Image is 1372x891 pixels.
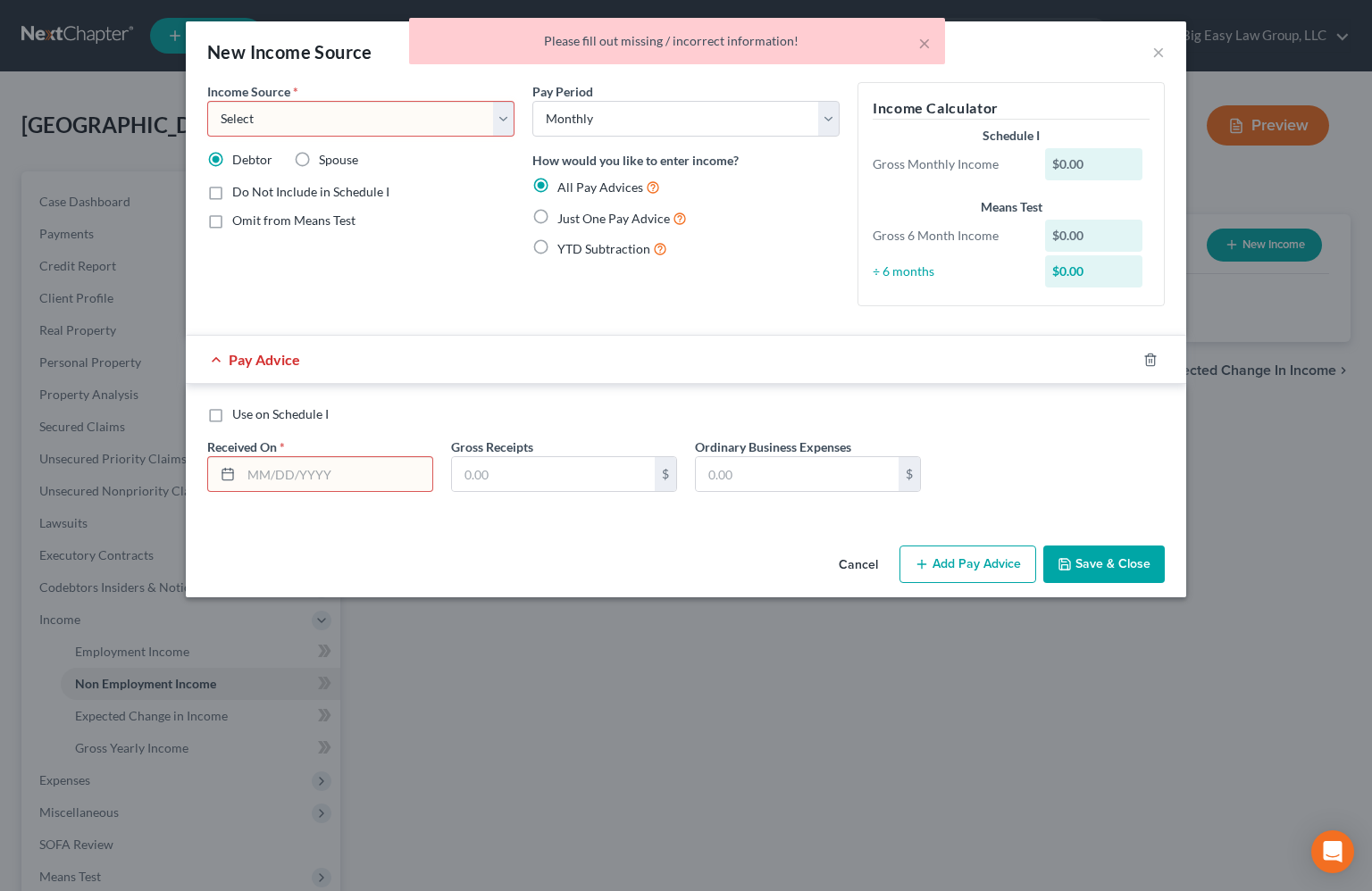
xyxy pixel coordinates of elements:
span: Received On [207,439,277,454]
span: Omit from Means Test [232,212,356,228]
button: × [918,32,931,54]
div: $ [655,457,676,491]
div: $ [899,457,920,491]
div: $0.00 [1045,220,1143,252]
label: Ordinary Business Expenses [695,437,851,456]
span: All Pay Advices [557,179,643,195]
span: Debtor [232,152,272,167]
button: Cancel [824,547,892,583]
input: 0.00 [696,457,899,491]
label: Pay Period [532,82,593,101]
span: YTD Subtraction [557,241,650,256]
span: Income Source [207,84,290,99]
div: Open Intercom Messenger [1311,830,1354,873]
button: Add Pay Advice [899,545,1036,583]
span: Use on Schedule I [232,406,329,421]
input: MM/DD/YYYY [241,457,432,491]
span: Spouse [319,152,358,167]
button: Save & Close [1043,545,1165,583]
div: Gross Monthly Income [864,155,1036,173]
div: Schedule I [873,127,1150,145]
label: How would you like to enter income? [532,151,739,170]
div: $0.00 [1045,148,1143,180]
span: Pay Advice [229,351,300,368]
div: ÷ 6 months [864,262,1036,280]
span: Just One Pay Advice [557,211,670,226]
div: $0.00 [1045,255,1143,287]
span: Do Not Include in Schedule I [232,184,389,199]
div: Means Test [873,198,1150,216]
label: Gross Receipts [451,437,533,456]
div: Please fill out missing / incorrect information! [423,32,931,50]
input: 0.00 [452,457,655,491]
h5: Income Calculator [873,97,1150,120]
div: Gross 6 Month Income [864,227,1036,245]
